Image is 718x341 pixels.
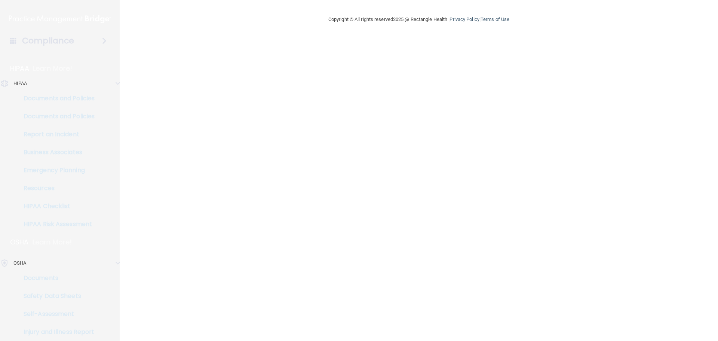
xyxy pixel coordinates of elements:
p: Emergency Planning [5,167,107,174]
p: HIPAA Checklist [5,203,107,210]
p: Learn More! [33,64,73,73]
p: Injury and Illness Report [5,328,107,336]
p: Self-Assessment [5,310,107,318]
div: Copyright © All rights reserved 2025 @ Rectangle Health | | [282,7,555,31]
p: Report an Incident [5,131,107,138]
p: Documents and Policies [5,95,107,102]
p: Safety Data Sheets [5,292,107,300]
p: Documents [5,274,107,282]
a: Privacy Policy [449,16,479,22]
p: HIPAA [10,64,29,73]
p: Documents and Policies [5,113,107,120]
p: HIPAA [13,79,27,88]
img: PMB logo [9,12,111,27]
p: Learn More! [33,238,72,247]
p: Resources [5,185,107,192]
p: OSHA [10,238,29,247]
p: OSHA [13,259,26,268]
p: Business Associates [5,149,107,156]
p: HIPAA Risk Assessment [5,220,107,228]
h4: Compliance [22,36,74,46]
a: Terms of Use [481,16,509,22]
